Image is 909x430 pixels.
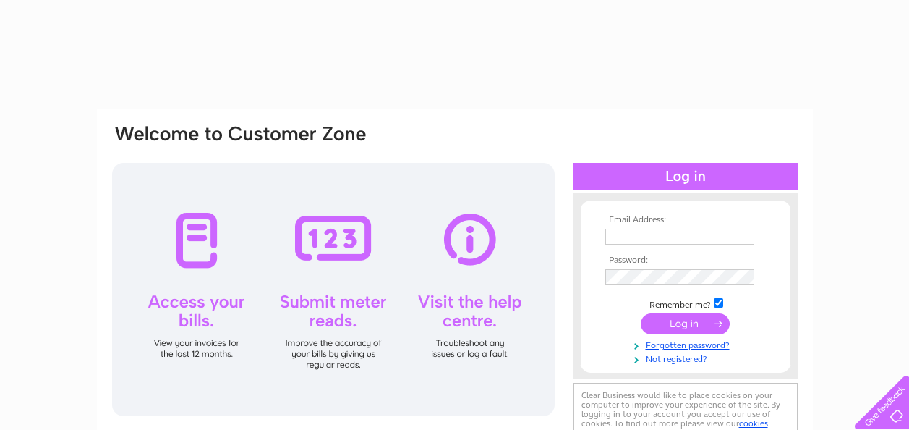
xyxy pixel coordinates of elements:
[602,256,769,266] th: Password:
[605,337,769,351] a: Forgotten password?
[602,296,769,311] td: Remember me?
[602,215,769,225] th: Email Address:
[605,351,769,365] a: Not registered?
[641,313,730,334] input: Submit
